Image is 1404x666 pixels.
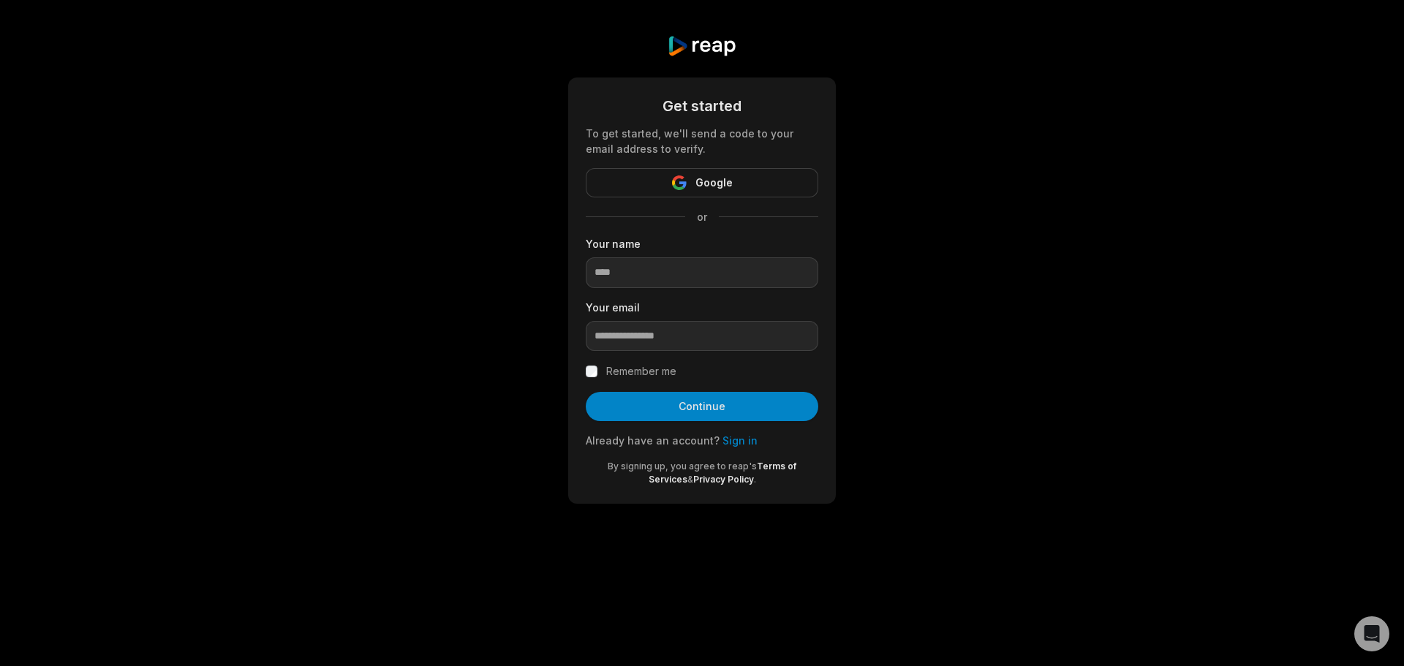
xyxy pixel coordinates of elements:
[667,35,736,57] img: reap
[586,95,818,117] div: Get started
[693,474,754,485] a: Privacy Policy
[685,209,719,224] span: or
[722,434,758,447] a: Sign in
[695,174,733,192] span: Google
[586,236,818,251] label: Your name
[586,300,818,315] label: Your email
[608,461,757,472] span: By signing up, you agree to reap's
[687,474,693,485] span: &
[586,392,818,421] button: Continue
[586,168,818,197] button: Google
[754,474,756,485] span: .
[586,434,720,447] span: Already have an account?
[1354,616,1389,651] div: Open Intercom Messenger
[586,126,818,156] div: To get started, we'll send a code to your email address to verify.
[606,363,676,380] label: Remember me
